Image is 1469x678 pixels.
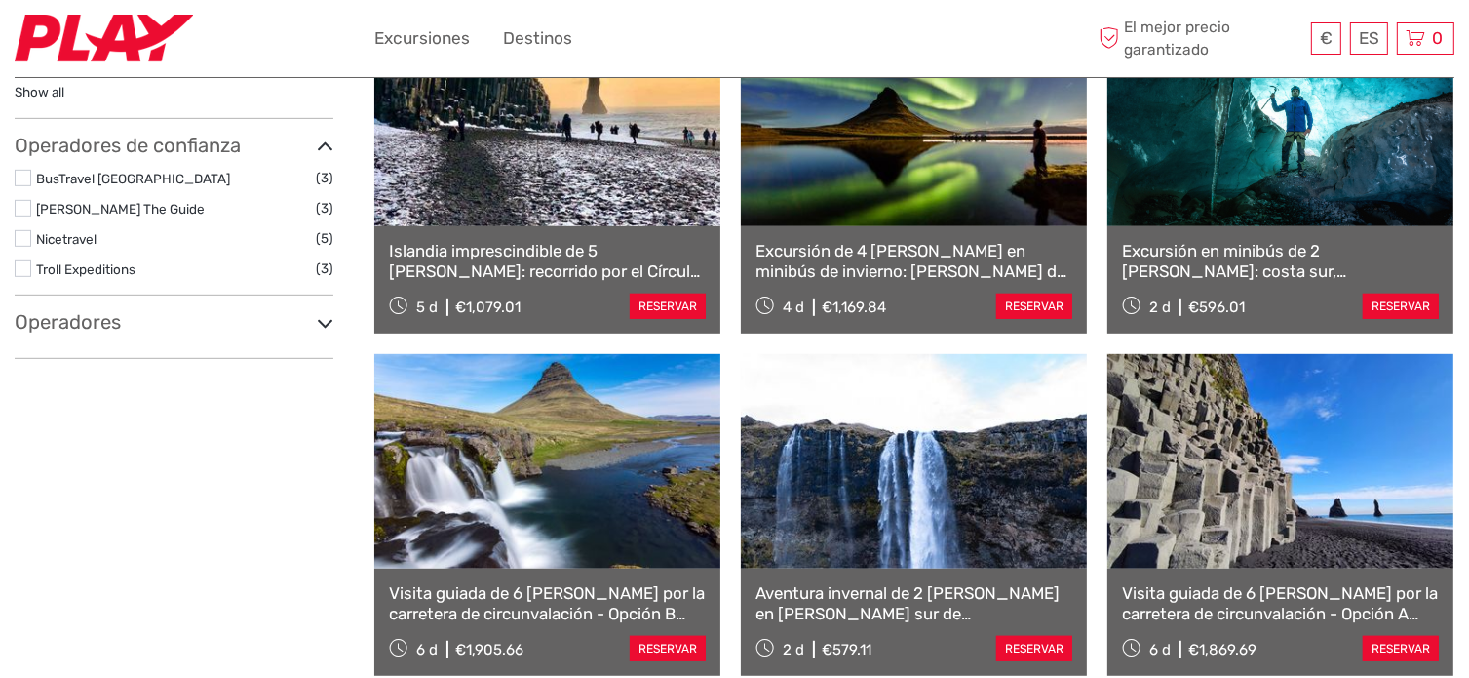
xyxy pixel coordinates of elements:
[389,241,706,281] a: Islandia imprescindible de 5 [PERSON_NAME]: recorrido por el Círculo Dorado, la costa sur, la [PE...
[36,261,135,277] a: Troll Expeditions
[455,299,521,316] div: €1,079.01
[224,30,248,54] button: Open LiveChat chat widget
[1350,22,1388,55] div: ES
[36,201,205,217] a: [PERSON_NAME] The Guide
[755,241,1072,281] a: Excursión de 4 [PERSON_NAME] en minibús de invierno: [PERSON_NAME] de hielo azul, costa sur, Círc...
[455,641,523,658] div: €1,905.66
[1149,641,1171,658] span: 6 d
[316,167,333,189] span: (3)
[15,310,333,334] h3: Operadores
[1363,636,1439,661] a: reservar
[755,583,1072,623] a: Aventura invernal de 2 [PERSON_NAME] en [PERSON_NAME] sur de [GEOGRAPHIC_DATA], [GEOGRAPHIC_DATA]...
[15,84,64,100] a: Show all
[783,299,804,316] span: 4 d
[996,294,1072,319] a: reservar
[15,134,333,157] h3: Operadores de confianza
[822,641,871,658] div: €579.11
[36,171,230,186] a: BusTravel [GEOGRAPHIC_DATA]
[996,636,1072,661] a: reservar
[1188,299,1245,316] div: €596.01
[822,299,886,316] div: €1,169.84
[316,227,333,250] span: (5)
[36,231,97,247] a: Nicetravel
[1429,28,1446,48] span: 0
[783,641,804,658] span: 2 d
[316,258,333,280] span: (3)
[503,24,572,53] a: Destinos
[1320,28,1333,48] span: €
[1122,241,1439,281] a: Excursión en minibús de 2 [PERSON_NAME]: costa sur, [GEOGRAPHIC_DATA], [PERSON_NAME] de hielo azu...
[1122,583,1439,623] a: Visita guiada de 6 [PERSON_NAME] por la carretera de circunvalación - Opción A (Día 6 - Círculo D...
[416,641,438,658] span: 6 d
[27,34,220,50] p: We're away right now. Please check back later!
[374,24,470,53] a: Excursiones
[1149,299,1171,316] span: 2 d
[630,636,706,661] a: reservar
[15,15,193,62] img: 2467-7e1744d7-2434-4362-8842-68c566c31c52_logo_small.jpg
[1363,294,1439,319] a: reservar
[1095,17,1306,60] span: El mejor precio garantizado
[416,299,438,316] span: 5 d
[316,197,333,219] span: (3)
[1188,641,1256,658] div: €1,869.69
[630,294,706,319] a: reservar
[389,583,706,623] a: Visita guiada de 6 [PERSON_NAME] por la carretera de circunvalación - Opción B (Día 6 - [GEOGRAPH...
